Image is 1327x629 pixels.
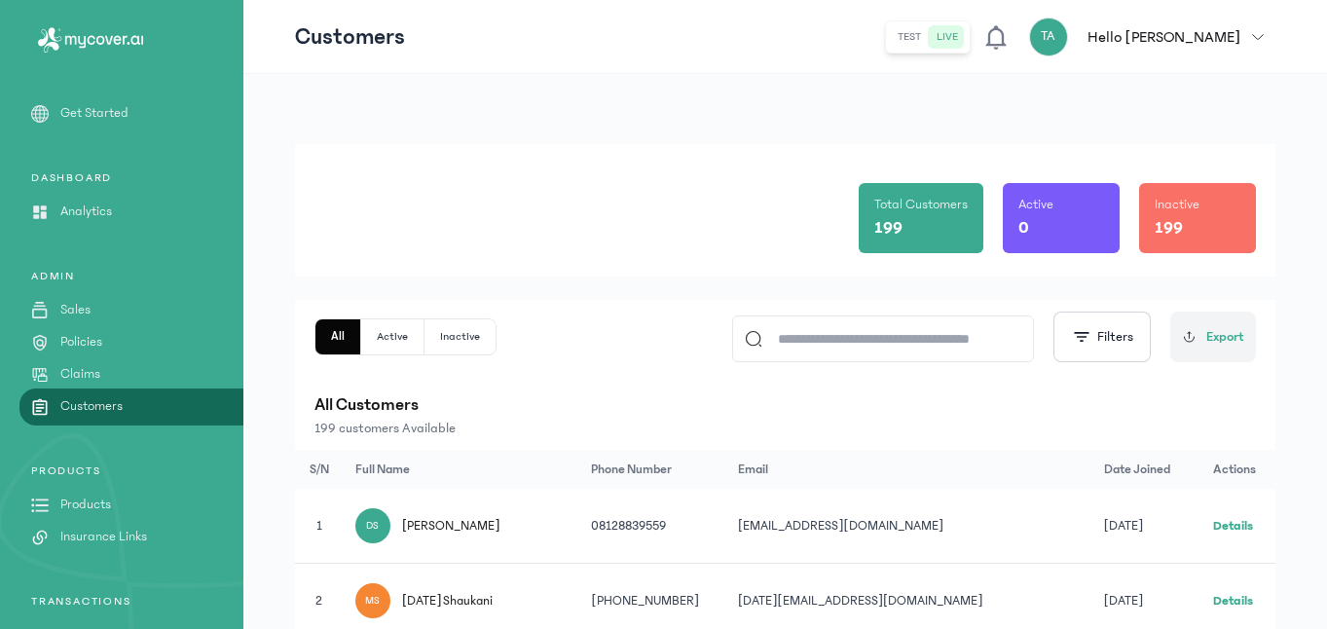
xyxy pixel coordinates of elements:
[1053,312,1151,362] button: Filters
[874,195,968,214] p: Total Customers
[424,319,496,354] button: Inactive
[1201,450,1275,489] th: Actions
[316,519,322,533] span: 1
[738,519,943,533] span: [EMAIL_ADDRESS][DOMAIN_NAME]
[402,516,500,536] span: [PERSON_NAME]
[591,594,699,608] span: [PHONE_NUMBER]
[355,508,390,543] div: DS
[929,25,966,49] button: live
[1029,18,1068,56] div: TA
[1092,450,1201,489] th: Date joined
[361,319,424,354] button: Active
[60,495,111,515] p: Products
[591,519,666,533] span: 08128839559
[60,332,102,352] p: Policies
[344,450,579,489] th: Full Name
[874,214,903,241] p: 199
[315,319,361,354] button: All
[1213,594,1253,608] a: Details
[1206,327,1244,348] span: Export
[1087,25,1240,49] p: Hello [PERSON_NAME]
[1155,195,1199,214] p: Inactive
[60,300,91,320] p: Sales
[355,583,390,618] div: MS
[1170,312,1256,362] button: Export
[1029,18,1275,56] button: TAHello [PERSON_NAME]
[726,450,1092,489] th: Email
[738,594,983,608] span: [DATE][EMAIL_ADDRESS][DOMAIN_NAME]
[1018,214,1029,241] p: 0
[890,25,929,49] button: test
[60,103,129,124] p: Get Started
[60,202,112,222] p: Analytics
[1092,489,1201,564] td: [DATE]
[315,594,322,608] span: 2
[1018,195,1053,214] p: Active
[60,396,123,417] p: Customers
[314,419,1256,438] p: 199 customers Available
[402,591,494,610] span: [DATE] Shaukani
[295,21,405,53] p: Customers
[60,364,100,385] p: Claims
[1213,519,1253,533] a: Details
[579,450,726,489] th: Phone Number
[1155,214,1183,241] p: 199
[295,450,344,489] th: S/N
[314,391,1256,419] p: All Customers
[60,527,147,547] p: Insurance Links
